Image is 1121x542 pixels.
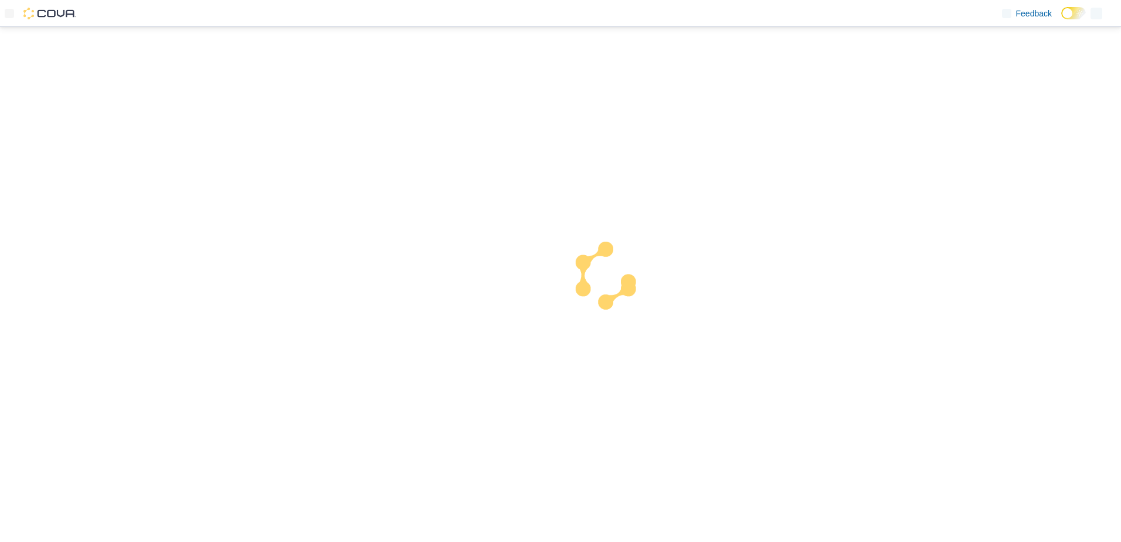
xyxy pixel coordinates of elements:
[23,8,76,19] img: Cova
[1061,7,1086,19] input: Dark Mode
[1016,8,1052,19] span: Feedback
[1061,19,1062,20] span: Dark Mode
[997,2,1057,25] a: Feedback
[560,233,648,321] img: cova-loader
